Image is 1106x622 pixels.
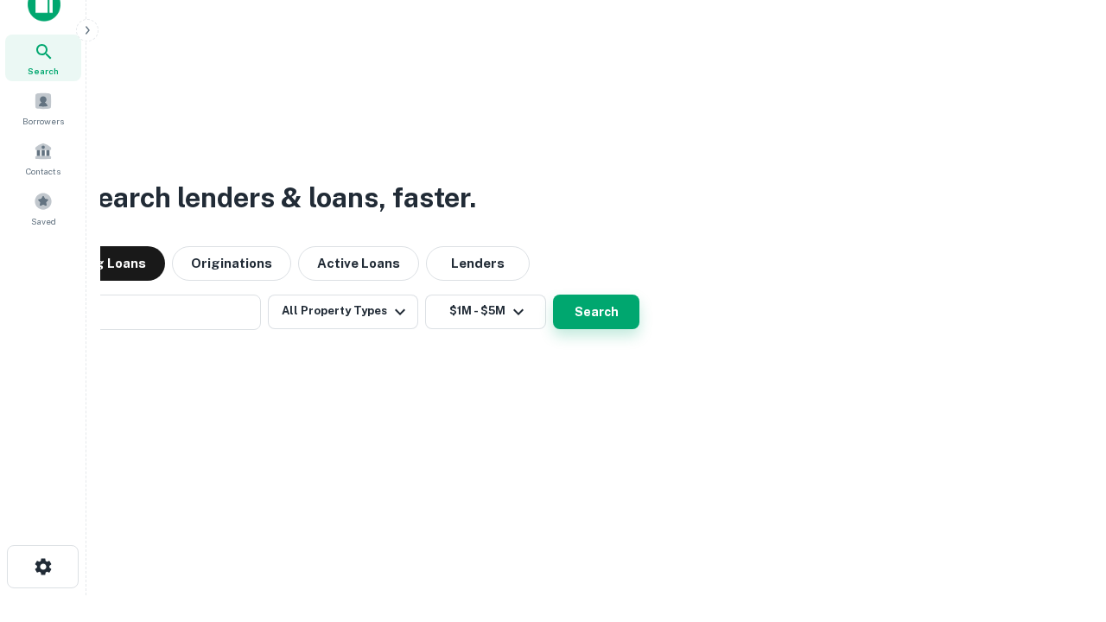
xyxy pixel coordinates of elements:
[553,295,639,329] button: Search
[79,177,476,219] h3: Search lenders & loans, faster.
[5,85,81,131] a: Borrowers
[5,185,81,232] a: Saved
[268,295,418,329] button: All Property Types
[5,35,81,81] a: Search
[26,164,60,178] span: Contacts
[28,64,59,78] span: Search
[425,295,546,329] button: $1M - $5M
[426,246,530,281] button: Lenders
[1020,484,1106,567] iframe: Chat Widget
[22,114,64,128] span: Borrowers
[172,246,291,281] button: Originations
[5,135,81,181] a: Contacts
[31,214,56,228] span: Saved
[298,246,419,281] button: Active Loans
